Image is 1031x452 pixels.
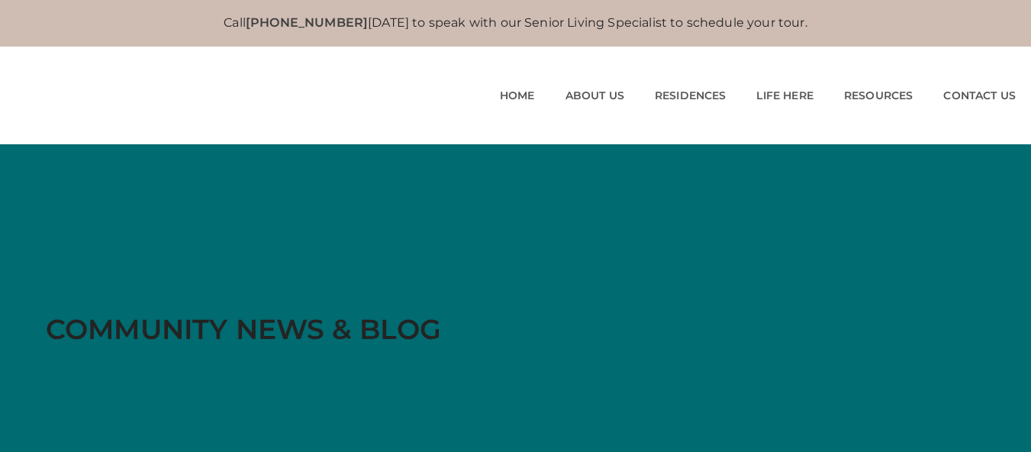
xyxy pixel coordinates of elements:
a: Life Here [756,89,813,102]
a: Home [500,89,535,102]
a: Resources [844,89,913,102]
a: Residences [655,89,727,102]
p: Call [DATE] to speak with our Senior Living Specialist to schedule your tour. [67,15,965,31]
a: Contact Us [943,89,1016,102]
a: About Us [565,89,624,102]
a: [PHONE_NUMBER] [246,15,368,30]
h1: Community News & Blog [46,313,441,346]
